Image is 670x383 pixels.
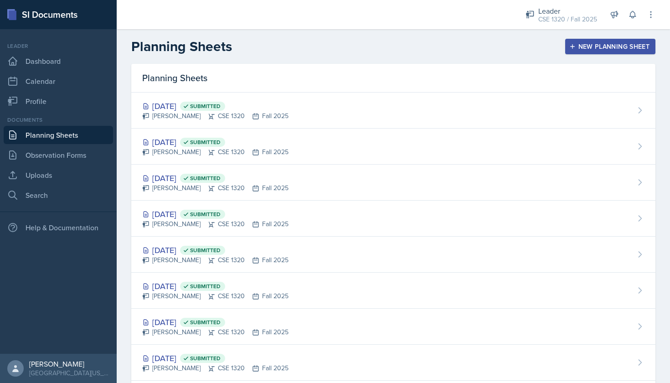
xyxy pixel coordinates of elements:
[142,316,289,328] div: [DATE]
[131,38,232,55] h2: Planning Sheets
[142,244,289,256] div: [DATE]
[190,175,221,182] span: Submitted
[4,126,113,144] a: Planning Sheets
[142,255,289,265] div: [PERSON_NAME] CSE 1320 Fall 2025
[131,129,655,165] a: [DATE] Submitted [PERSON_NAME]CSE 1320Fall 2025
[565,39,655,54] button: New Planning Sheet
[4,52,113,70] a: Dashboard
[131,201,655,237] a: [DATE] Submitted [PERSON_NAME]CSE 1320Fall 2025
[4,42,113,50] div: Leader
[538,5,597,16] div: Leader
[4,218,113,237] div: Help & Documentation
[190,103,221,110] span: Submitted
[142,111,289,121] div: [PERSON_NAME] CSE 1320 Fall 2025
[131,237,655,273] a: [DATE] Submitted [PERSON_NAME]CSE 1320Fall 2025
[131,64,655,93] div: Planning Sheets
[142,208,289,220] div: [DATE]
[4,116,113,124] div: Documents
[4,166,113,184] a: Uploads
[142,327,289,337] div: [PERSON_NAME] CSE 1320 Fall 2025
[142,219,289,229] div: [PERSON_NAME] CSE 1320 Fall 2025
[29,368,109,378] div: [GEOGRAPHIC_DATA][US_STATE]
[142,183,289,193] div: [PERSON_NAME] CSE 1320 Fall 2025
[131,345,655,381] a: [DATE] Submitted [PERSON_NAME]CSE 1320Fall 2025
[4,92,113,110] a: Profile
[4,146,113,164] a: Observation Forms
[142,280,289,292] div: [DATE]
[131,273,655,309] a: [DATE] Submitted [PERSON_NAME]CSE 1320Fall 2025
[190,283,221,290] span: Submitted
[142,136,289,148] div: [DATE]
[538,15,597,24] div: CSE 1320 / Fall 2025
[142,363,289,373] div: [PERSON_NAME] CSE 1320 Fall 2025
[142,352,289,364] div: [DATE]
[4,186,113,204] a: Search
[131,165,655,201] a: [DATE] Submitted [PERSON_NAME]CSE 1320Fall 2025
[131,309,655,345] a: [DATE] Submitted [PERSON_NAME]CSE 1320Fall 2025
[142,147,289,157] div: [PERSON_NAME] CSE 1320 Fall 2025
[4,72,113,90] a: Calendar
[190,247,221,254] span: Submitted
[190,319,221,326] span: Submitted
[131,93,655,129] a: [DATE] Submitted [PERSON_NAME]CSE 1320Fall 2025
[142,172,289,184] div: [DATE]
[29,359,109,368] div: [PERSON_NAME]
[571,43,649,50] div: New Planning Sheet
[142,291,289,301] div: [PERSON_NAME] CSE 1320 Fall 2025
[190,355,221,362] span: Submitted
[190,139,221,146] span: Submitted
[142,100,289,112] div: [DATE]
[190,211,221,218] span: Submitted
